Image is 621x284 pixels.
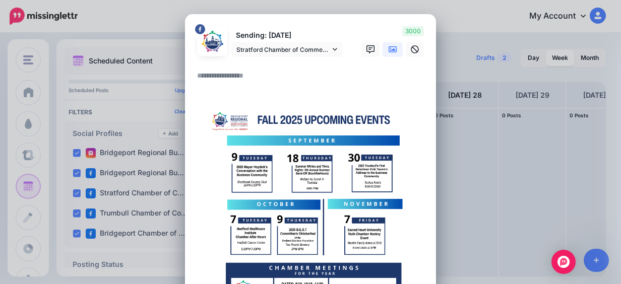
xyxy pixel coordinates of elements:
img: 298917060_505120111616092_7232998024942302468_n-bsa150317.png [200,29,224,53]
p: Sending: [DATE] [231,30,342,41]
div: Open Intercom Messenger [551,250,576,274]
span: 3000 [402,26,424,36]
span: Stratford Chamber of Commerce page [236,44,330,55]
a: Stratford Chamber of Commerce page [231,42,342,57]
